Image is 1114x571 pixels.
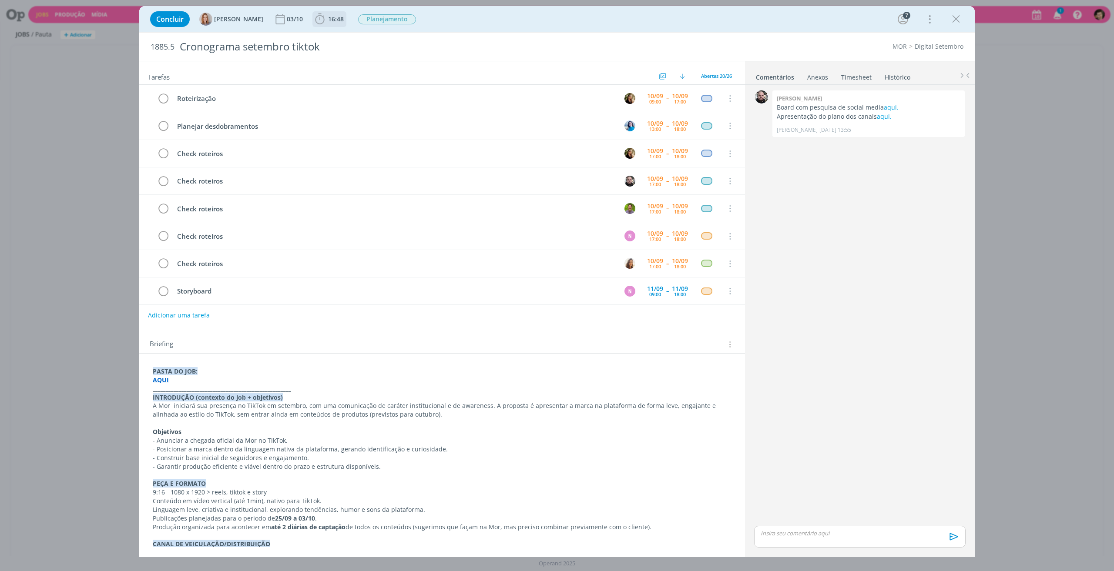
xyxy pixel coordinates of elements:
img: G [624,176,635,187]
span: -- [666,288,669,294]
div: dialog [139,6,975,557]
img: C [624,93,635,104]
button: Adicionar uma tarefa [148,307,210,323]
div: 10/09 [647,120,663,127]
div: Check roteiros [173,204,616,214]
p: Publicações planejadas para o período de . [153,514,731,523]
span: Tarefas [148,71,170,81]
div: 10/09 [672,203,688,209]
div: 18:00 [674,182,686,187]
span: 9:16 - 1080 x 1920 > reels, tiktok e story [153,488,267,496]
div: 03/10 [287,16,305,22]
div: 10/09 [647,176,663,182]
a: MOR [893,42,907,50]
strong: PEÇA E FORMATO [153,479,206,488]
div: 17:00 [649,154,661,159]
a: Timesheet [841,69,872,82]
div: Check roteiros [173,176,616,187]
button: C [623,92,636,105]
a: aqui. [877,112,892,120]
div: 18:00 [674,264,686,269]
img: V [624,258,635,269]
div: 18:00 [674,209,686,214]
img: E [624,120,635,131]
span: -- [666,233,669,239]
p: - Anunciar a chegada oficial da Mor no TikTok. [153,436,731,445]
div: 13:00 [649,127,661,131]
strong: 25/09 a 03/10 [275,514,315,522]
div: Check roteiros [173,231,616,242]
span: Planejamento [358,14,416,24]
div: N [624,286,635,297]
img: C [624,148,635,159]
span: 16:48 [328,15,344,23]
div: Roteirização [173,93,616,104]
div: 10/09 [672,148,688,154]
div: 11/09 [647,286,663,292]
div: 10/09 [672,176,688,182]
button: C [623,147,636,160]
span: 1885.5 [151,42,174,52]
div: 10/09 [672,120,688,127]
a: Histórico [884,69,911,82]
div: 10/09 [647,148,663,154]
button: T [623,202,636,215]
div: Anexos [807,73,828,82]
span: [PERSON_NAME] [214,16,263,22]
img: T [624,203,635,214]
span: Abertas 20/26 [701,73,732,79]
strong: PASTA DO JOB: [153,367,198,375]
div: 18:00 [674,292,686,297]
strong: AQUI [153,376,169,384]
button: G [623,174,636,187]
span: -- [666,95,669,101]
strong: Objetivos [153,427,181,436]
p: Produção organizada para acontecer em de todos os conteúdos (sugerimos que façam na Mor, mas prec... [153,523,731,531]
div: 10/09 [647,258,663,264]
p: - Posicionar a marca dentro da linguagem nativa da plataforma, gerando identificação e curiosidade. [153,445,731,454]
span: Briefing [150,339,173,350]
button: V [623,257,636,270]
strong: até 2 diárias de captação [271,523,346,531]
div: 10/09 [672,230,688,237]
div: 10/09 [647,203,663,209]
button: Concluir [150,11,190,27]
a: aqui. [884,103,899,111]
button: N [623,230,636,243]
img: G [755,90,768,104]
img: A [199,13,212,26]
button: 16:48 [313,12,346,26]
strong: INTRODUÇÃO (contexto do job + objetivos) [153,393,283,401]
div: 17:00 [649,237,661,241]
span: Concluir [156,16,184,23]
button: E [623,119,636,132]
div: 18:00 [674,237,686,241]
img: arrow-down.svg [680,73,685,79]
p: - Construir base inicial de seguidores e engajamento. [153,454,731,462]
strong: CANAL DE VEICULAÇÃO/DISTRIBUIÇÃO [153,540,270,548]
div: 17:00 [649,209,661,214]
div: 17:00 [649,182,661,187]
a: Comentários [755,69,795,82]
div: 11/09 [672,286,688,292]
div: 09:00 [649,99,661,104]
button: Planejamento [358,14,416,25]
div: 17:00 [649,264,661,269]
p: A Mor iniciará sua presença no TikTok em setembro, com uma comunicação de caráter institucional e... [153,401,731,419]
button: 7 [896,12,910,26]
div: 10/09 [672,258,688,264]
span: -- [666,260,669,267]
div: 18:00 [674,154,686,159]
span: -- [666,150,669,157]
a: Digital Setembro [915,42,963,50]
div: Check roteiros [173,148,616,159]
div: 10/09 [647,230,663,237]
div: 10/09 [647,93,663,99]
p: Apresentação do plano dos canais [777,112,960,121]
p: Linguagem leve, criativa e institucional, explorando tendências, humor e sons da plataforma. [153,505,731,514]
div: 7 [903,12,910,19]
span: -- [666,123,669,129]
div: Check roteiros [173,258,616,269]
span: [DATE] 13:55 [819,126,851,134]
span: -- [666,205,669,211]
